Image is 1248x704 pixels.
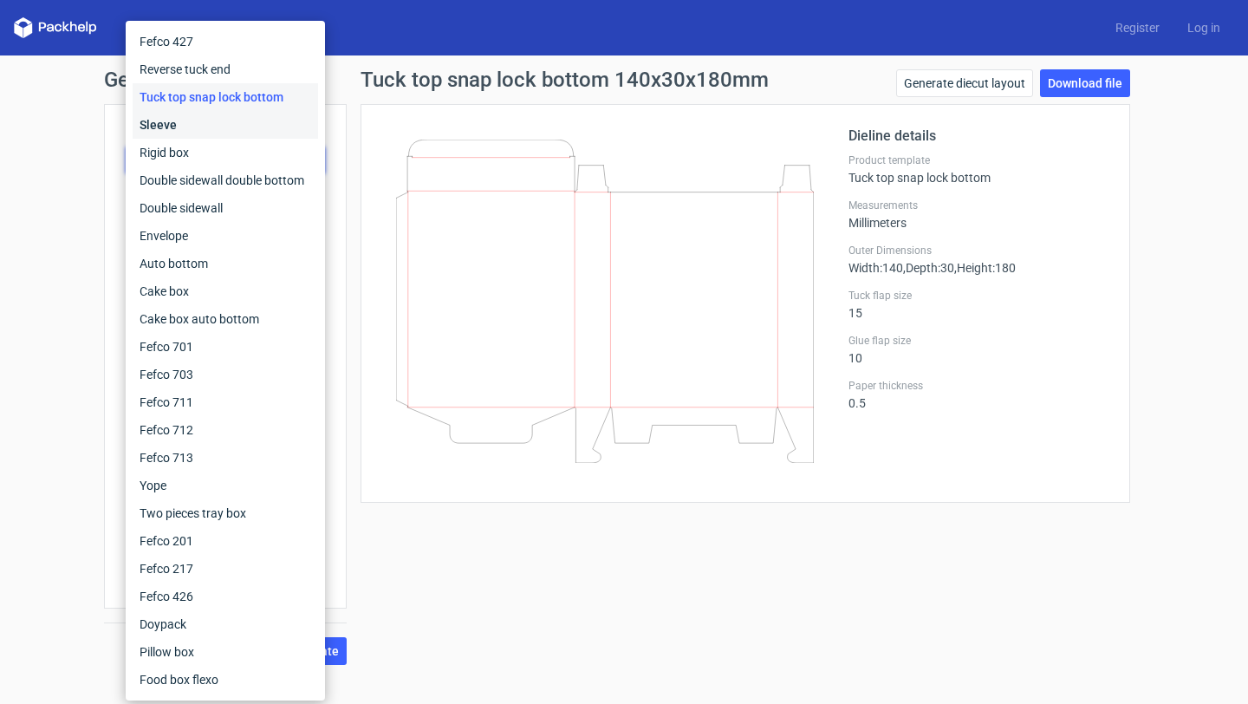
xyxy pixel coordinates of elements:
div: Two pieces tray box [133,499,318,527]
label: Measurements [848,199,1108,212]
div: Double sidewall [133,194,318,222]
span: Width : 140 [848,261,903,275]
div: Fefco 713 [133,444,318,472]
div: Fefco 427 [133,28,318,55]
div: Doypack [133,610,318,638]
a: Dielines [125,19,198,36]
div: Yope [133,472,318,499]
div: 10 [848,334,1108,365]
div: Fefco 703 [133,361,318,388]
div: Fefco 712 [133,416,318,444]
label: Glue flap size [848,334,1108,348]
div: Fefco 701 [133,333,318,361]
div: 15 [848,289,1108,320]
div: Double sidewall double bottom [133,166,318,194]
div: Millimeters [848,199,1108,230]
a: Diecut layouts [198,19,302,36]
label: Tuck flap size [848,289,1108,303]
div: Food box flexo [133,666,318,694]
div: Fefco 201 [133,527,318,555]
div: Envelope [133,222,318,250]
div: Cake box auto bottom [133,305,318,333]
div: 0.5 [848,379,1108,410]
label: Paper thickness [848,379,1108,393]
div: Rigid box [133,139,318,166]
span: , Depth : 30 [903,261,954,275]
div: Cake box [133,277,318,305]
a: Register [1102,19,1173,36]
h1: Generate new dieline [104,69,1144,90]
div: Fefco 217 [133,555,318,583]
div: Fefco 711 [133,388,318,416]
div: Fefco 426 [133,583,318,610]
div: Auto bottom [133,250,318,277]
label: Outer Dimensions [848,244,1108,257]
label: Product template [848,153,1108,167]
div: Tuck top snap lock bottom [133,83,318,111]
a: Log in [1173,19,1234,36]
div: Reverse tuck end [133,55,318,83]
div: Sleeve [133,111,318,139]
a: Download file [1040,69,1130,97]
a: Generate diecut layout [896,69,1033,97]
div: Pillow box [133,638,318,666]
div: Tuck top snap lock bottom [848,153,1108,185]
span: , Height : 180 [954,261,1016,275]
h1: Tuck top snap lock bottom 140x30x180mm [361,69,769,90]
h2: Dieline details [848,126,1108,147]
